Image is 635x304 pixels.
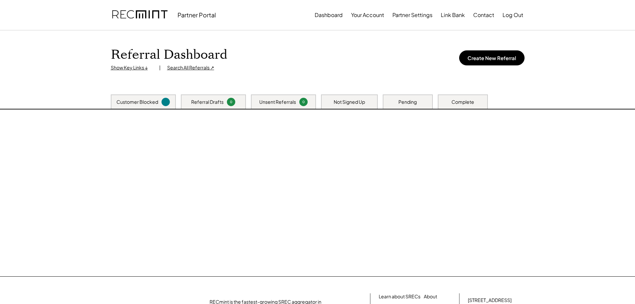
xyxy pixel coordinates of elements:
div: | [159,64,161,71]
div: Referral Drafts [191,99,224,105]
div: Customer Blocked [116,99,158,105]
div: Pending [398,99,417,105]
button: Create New Referral [459,50,525,65]
div: 0 [300,99,307,104]
h1: Referral Dashboard [111,47,227,63]
button: Link Bank [441,8,465,22]
div: 0 [228,99,234,104]
div: Not Signed Up [334,99,365,105]
button: Log Out [503,8,523,22]
a: About [424,293,437,300]
div: [STREET_ADDRESS] [468,297,512,304]
div: Partner Portal [178,11,216,19]
div: Unsent Referrals [259,99,296,105]
button: Dashboard [315,8,343,22]
button: Partner Settings [392,8,432,22]
div: Complete [451,99,474,105]
div: Search All Referrals ↗ [167,64,214,71]
button: Your Account [351,8,384,22]
div: Show Key Links ↓ [111,64,152,71]
img: recmint-logotype%403x.png [112,4,168,26]
a: Learn about SRECs [379,293,420,300]
button: Contact [473,8,494,22]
